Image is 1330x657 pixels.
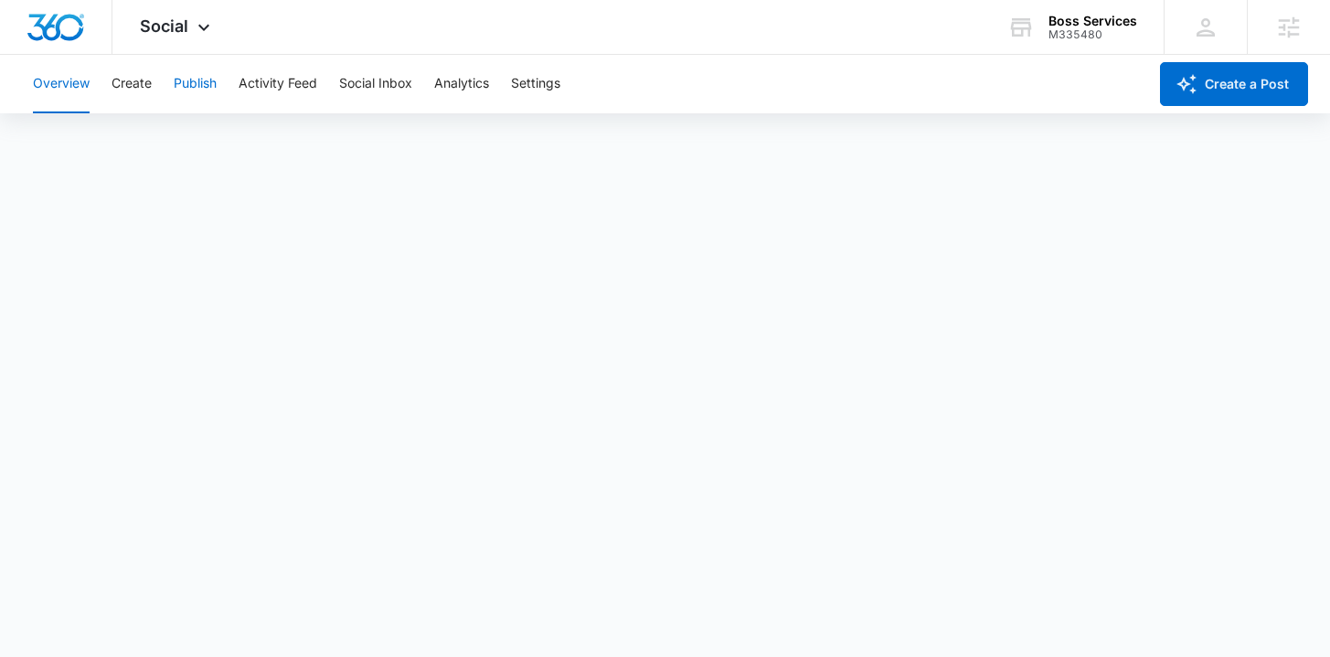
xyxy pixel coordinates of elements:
[1160,62,1308,106] button: Create a Post
[434,55,489,113] button: Analytics
[33,55,90,113] button: Overview
[1048,14,1137,28] div: account name
[239,55,317,113] button: Activity Feed
[112,55,152,113] button: Create
[140,16,188,36] span: Social
[174,55,217,113] button: Publish
[511,55,560,113] button: Settings
[1048,28,1137,41] div: account id
[339,55,412,113] button: Social Inbox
